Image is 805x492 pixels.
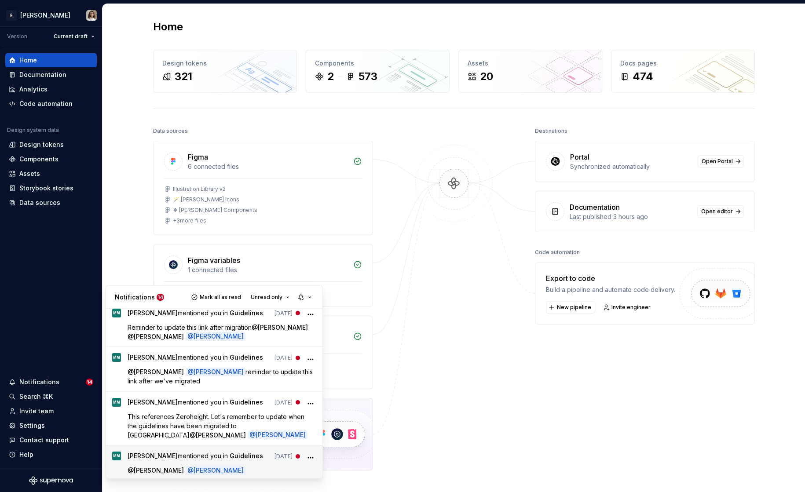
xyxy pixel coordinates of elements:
span: [PERSON_NAME] [196,431,246,439]
span: Guidelines [230,398,263,406]
span: Guidelines [230,452,263,459]
div: MM [113,353,120,362]
button: Unread only [247,291,293,303]
span: @ [128,466,184,474]
span: [PERSON_NAME] [134,333,184,340]
span: [PERSON_NAME] [134,466,184,474]
div: MM [113,398,120,407]
button: More [304,309,316,321]
span: [PERSON_NAME] [258,324,308,331]
span: @ [186,466,245,475]
span: mentioned you in [128,398,263,410]
span: [PERSON_NAME] [194,466,244,474]
span: Guidelines [230,309,263,317]
span: @ [128,333,184,340]
span: [PERSON_NAME] [128,452,178,459]
span: @ [190,431,246,439]
span: [PERSON_NAME] [256,431,306,439]
span: [PERSON_NAME] [128,398,178,406]
p: Notifications [115,293,155,302]
span: @ [186,332,245,341]
span: Reminder to update this link after migration [128,324,252,331]
span: mentioned you in [128,309,263,321]
span: Guidelines [230,354,263,361]
time: 9/9/2025, 6:24 PM [274,309,293,318]
span: [PERSON_NAME] [194,333,244,340]
span: Unread only [251,294,282,301]
span: [PERSON_NAME] [134,368,184,375]
div: MM [113,452,120,460]
span: @ [186,368,245,376]
span: @ [128,368,184,375]
span: [PERSON_NAME] [194,368,244,375]
span: @ [252,324,308,331]
button: More [304,353,316,365]
button: Mark all as read [189,291,245,303]
button: More [304,398,316,410]
span: 14 [157,294,164,301]
time: 9/9/2025, 12:51 PM [274,452,293,461]
span: mentioned you in [128,353,263,365]
span: This references Zeroheight. Let's remember to update when the guidelines have been migrated to [G... [128,413,306,439]
span: Mark all as read [200,294,241,301]
button: More [304,452,316,463]
span: [PERSON_NAME] [128,309,178,317]
span: mentioned you in [128,452,263,463]
div: MM [113,309,120,317]
time: 9/9/2025, 5:28 PM [274,398,293,407]
span: @ [248,430,307,439]
span: [PERSON_NAME] [128,354,178,361]
time: 9/9/2025, 6:07 PM [274,354,293,362]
